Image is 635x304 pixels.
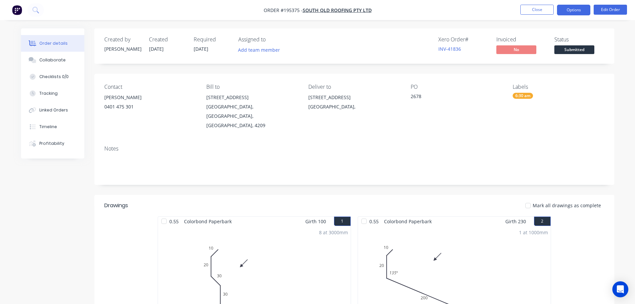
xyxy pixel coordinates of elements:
div: Profitability [39,140,64,146]
div: Status [554,36,604,43]
button: 2 [534,217,551,226]
span: 0.55 [167,217,181,226]
button: Edit Order [594,5,627,15]
div: 8 at 3000mm [319,229,348,236]
button: Collaborate [21,52,84,68]
div: [PERSON_NAME] [104,93,196,102]
div: Labels [513,84,604,90]
button: Linked Orders [21,102,84,118]
a: SOUTH QLD ROOFING PTY LTD [303,7,372,13]
span: Colorbond Paperbark [181,217,234,226]
span: [DATE] [194,46,208,52]
div: PO [411,84,502,90]
div: Open Intercom Messenger [612,281,628,297]
button: Submitted [554,45,594,55]
div: [PERSON_NAME] [104,45,141,52]
div: 1 at 1000mm [519,229,548,236]
div: Notes [104,145,604,152]
div: Order details [39,40,68,46]
button: Tracking [21,85,84,102]
div: Contact [104,84,196,90]
div: [GEOGRAPHIC_DATA], [GEOGRAPHIC_DATA], [GEOGRAPHIC_DATA], 4209 [206,102,298,130]
div: [PERSON_NAME]0401 475 301 [104,93,196,114]
div: [GEOGRAPHIC_DATA], [308,102,400,111]
button: Options [557,5,590,15]
img: Factory [12,5,22,15]
div: Tracking [39,90,58,96]
div: Created by [104,36,141,43]
div: Required [194,36,230,43]
div: Deliver to [308,84,400,90]
button: Timeline [21,118,84,135]
div: [STREET_ADDRESS][GEOGRAPHIC_DATA], [308,93,400,114]
div: Linked Orders [39,107,68,113]
div: 6:30 am [513,93,533,99]
span: 0.55 [367,217,381,226]
span: [DATE] [149,46,164,52]
a: INV-41836 [438,46,461,52]
button: 1 [334,217,351,226]
span: No [496,45,536,54]
span: Order #195375 - [264,7,303,13]
div: Invoiced [496,36,546,43]
div: Collaborate [39,57,66,63]
span: Colorbond Paperbark [381,217,434,226]
div: Created [149,36,186,43]
div: 0401 475 301 [104,102,196,111]
div: Assigned to [238,36,305,43]
div: Bill to [206,84,298,90]
div: 2678 [411,93,494,102]
button: Add team member [238,45,284,54]
button: Close [520,5,554,15]
span: Girth 100 [305,217,326,226]
div: [STREET_ADDRESS][GEOGRAPHIC_DATA], [GEOGRAPHIC_DATA], [GEOGRAPHIC_DATA], 4209 [206,93,298,130]
div: [STREET_ADDRESS] [206,93,298,102]
div: Drawings [104,202,128,210]
button: Add team member [234,45,283,54]
button: Order details [21,35,84,52]
span: Submitted [554,45,594,54]
div: [STREET_ADDRESS] [308,93,400,102]
div: Checklists 0/0 [39,74,69,80]
div: Timeline [39,124,57,130]
span: Mark all drawings as complete [533,202,601,209]
button: Checklists 0/0 [21,68,84,85]
span: Girth 230 [505,217,526,226]
div: Xero Order # [438,36,488,43]
button: Profitability [21,135,84,152]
